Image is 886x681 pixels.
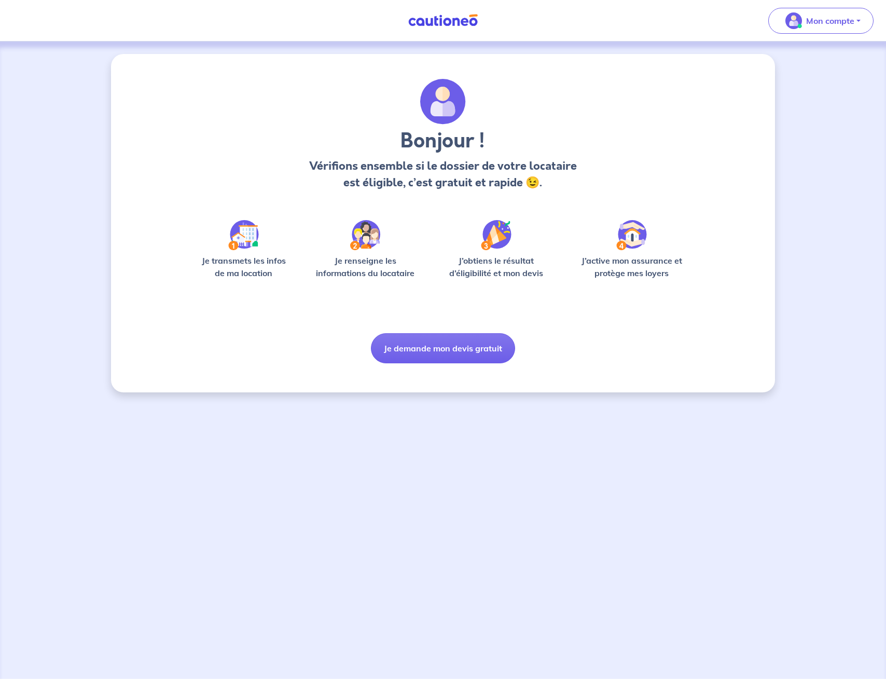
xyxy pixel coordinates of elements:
[404,14,482,27] img: Cautioneo
[194,254,293,279] p: Je transmets les infos de ma location
[806,15,854,27] p: Mon compte
[350,220,380,250] img: /static/c0a346edaed446bb123850d2d04ad552/Step-2.svg
[571,254,692,279] p: J’active mon assurance et protège mes loyers
[310,254,421,279] p: Je renseigne les informations du locataire
[481,220,511,250] img: /static/f3e743aab9439237c3e2196e4328bba9/Step-3.svg
[420,79,466,125] img: archivate
[228,220,259,250] img: /static/90a569abe86eec82015bcaae536bd8e6/Step-1.svg
[438,254,555,279] p: J’obtiens le résultat d’éligibilité et mon devis
[371,333,515,363] button: Je demande mon devis gratuit
[306,158,579,191] p: Vérifions ensemble si le dossier de votre locataire est éligible, c’est gratuit et rapide 😉.
[768,8,874,34] button: illu_account_valid_menu.svgMon compte
[306,129,579,154] h3: Bonjour !
[616,220,647,250] img: /static/bfff1cf634d835d9112899e6a3df1a5d/Step-4.svg
[785,12,802,29] img: illu_account_valid_menu.svg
